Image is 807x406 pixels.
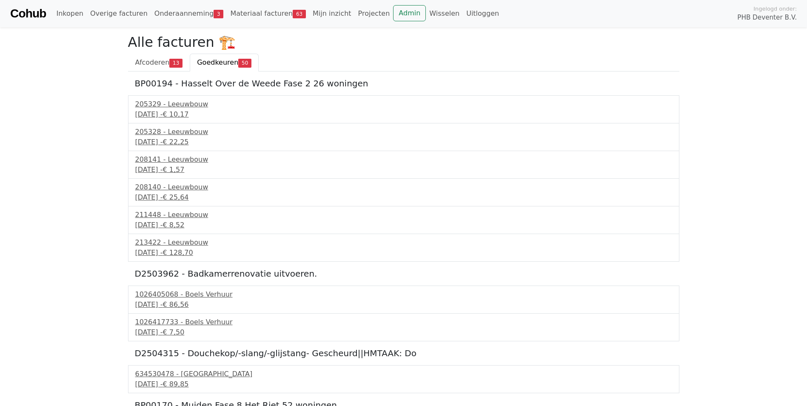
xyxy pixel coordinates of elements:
a: 211448 - Leeuwbouw[DATE] -€ 8,52 [135,210,672,230]
span: € 89,85 [163,380,188,388]
a: 208140 - Leeuwbouw[DATE] -€ 25,64 [135,182,672,203]
div: 208141 - Leeuwbouw [135,154,672,165]
span: 63 [293,10,306,18]
a: 1026417733 - Boels Verhuur[DATE] -€ 7,50 [135,317,672,337]
div: [DATE] - [135,327,672,337]
a: Wisselen [426,5,463,22]
a: 634530478 - [GEOGRAPHIC_DATA][DATE] -€ 89,85 [135,369,672,389]
h2: Alle facturen 🏗️ [128,34,679,50]
span: € 128,70 [163,249,193,257]
div: [DATE] - [135,137,672,147]
a: Admin [393,5,426,21]
span: € 10,17 [163,110,188,118]
a: Cohub [10,3,46,24]
span: € 86,56 [163,300,188,309]
span: Afcoderen [135,58,170,66]
a: 213422 - Leeuwbouw[DATE] -€ 128,70 [135,237,672,258]
h5: BP00194 - Hasselt Over de Weede Fase 2 26 woningen [135,78,673,89]
a: 205329 - Leeuwbouw[DATE] -€ 10,17 [135,99,672,120]
div: [DATE] - [135,109,672,120]
span: 13 [169,59,183,67]
a: Materiaal facturen63 [227,5,309,22]
a: Projecten [355,5,394,22]
span: € 22,25 [163,138,188,146]
div: [DATE] - [135,379,672,389]
div: 634530478 - [GEOGRAPHIC_DATA] [135,369,672,379]
div: 205329 - Leeuwbouw [135,99,672,109]
span: 50 [238,59,251,67]
div: 1026417733 - Boels Verhuur [135,317,672,327]
h5: D2504315 - Douchekop/-slang/-glijstang- Gescheurd||HMTAAK: Do [135,348,673,358]
span: € 7,50 [163,328,184,336]
span: Ingelogd onder: [753,5,797,13]
div: [DATE] - [135,248,672,258]
span: € 25,64 [163,193,188,201]
a: Onderaanneming3 [151,5,227,22]
h5: D2503962 - Badkamerrenovatie uitvoeren. [135,269,673,279]
a: Inkopen [53,5,86,22]
div: 211448 - Leeuwbouw [135,210,672,220]
div: [DATE] - [135,300,672,310]
a: Uitloggen [463,5,502,22]
a: Goedkeuren50 [190,54,259,71]
span: Goedkeuren [197,58,238,66]
a: Mijn inzicht [309,5,355,22]
div: 208140 - Leeuwbouw [135,182,672,192]
a: 205328 - Leeuwbouw[DATE] -€ 22,25 [135,127,672,147]
div: [DATE] - [135,192,672,203]
a: 208141 - Leeuwbouw[DATE] -€ 1,57 [135,154,672,175]
a: Overige facturen [87,5,151,22]
span: PHB Deventer B.V. [737,13,797,23]
span: 3 [214,10,223,18]
a: Afcoderen13 [128,54,190,71]
div: [DATE] - [135,220,672,230]
div: [DATE] - [135,165,672,175]
span: € 1,57 [163,166,184,174]
div: 205328 - Leeuwbouw [135,127,672,137]
a: 1026405068 - Boels Verhuur[DATE] -€ 86,56 [135,289,672,310]
div: 213422 - Leeuwbouw [135,237,672,248]
div: 1026405068 - Boels Verhuur [135,289,672,300]
span: € 8,52 [163,221,184,229]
